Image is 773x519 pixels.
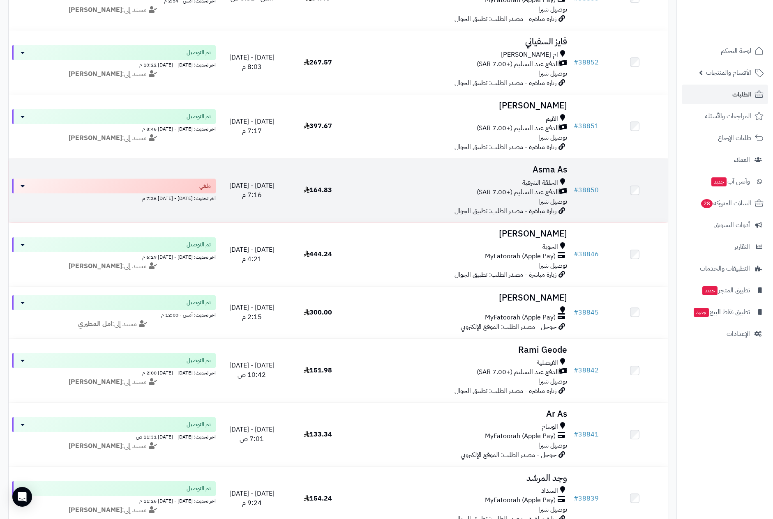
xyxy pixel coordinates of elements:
span: ام [PERSON_NAME] [501,50,558,60]
span: # [574,308,578,317]
span: الطلبات [732,89,751,100]
span: 151.98 [304,365,332,375]
span: MyFatoorah (Apple Pay) [485,313,556,322]
span: تطبيق المتجر [701,285,750,296]
span: الفيصلية [537,358,558,367]
h3: [PERSON_NAME] [354,229,567,239]
span: جديد [694,308,709,317]
span: [DATE] - [DATE] 4:21 م [229,245,275,264]
span: جوجل - مصدر الطلب: الموقع الإلكتروني [461,450,556,460]
span: القيم [546,114,558,124]
span: 444.24 [304,249,332,259]
span: تم التوصيل [187,485,211,493]
span: توصيل شبرا [538,69,567,78]
div: مسند إلى: [6,505,222,515]
strong: [PERSON_NAME] [69,69,122,79]
span: وآتس آب [711,176,750,187]
div: مسند إلى: [6,262,222,271]
span: تم التوصيل [187,241,211,249]
span: توصيل شبرا [538,505,567,514]
h3: [PERSON_NAME] [354,293,567,303]
span: 133.34 [304,429,332,439]
span: تم التوصيل [187,48,211,57]
span: 300.00 [304,308,332,317]
div: اخر تحديث: [DATE] - [DATE] 2:00 م [12,368,216,377]
span: زيارة مباشرة - مصدر الطلب: تطبيق الجوال [455,142,556,152]
a: تطبيق المتجرجديد [682,280,768,300]
div: اخر تحديث: [DATE] - [DATE] 8:46 م [12,124,216,133]
a: وآتس آبجديد [682,172,768,191]
span: السلات المتروكة [700,197,751,209]
div: مسند إلى: [6,441,222,451]
div: اخر تحديث: [DATE] - [DATE] 6:29 م [12,252,216,261]
span: زيارة مباشرة - مصدر الطلب: تطبيق الجوال [455,206,556,216]
div: اخر تحديث: [DATE] - [DATE] 7:26 م [12,193,216,202]
span: تطبيق نقاط البيع [693,306,750,318]
span: [DATE] - [DATE] 10:42 ص [229,361,275,380]
a: طلبات الإرجاع [682,128,768,148]
span: # [574,249,578,259]
span: المراجعات والأسئلة [705,110,751,122]
h3: Asma As [354,165,567,175]
strong: امل المطيري [78,319,112,329]
span: زيارة مباشرة - مصدر الطلب: تطبيق الجوال [455,270,556,280]
span: جديد [702,286,718,295]
span: تم التوصيل [187,113,211,121]
a: لوحة التحكم [682,41,768,61]
h3: وجد المرشد [354,473,567,483]
span: توصيل شبرا [538,261,567,271]
span: 164.83 [304,185,332,195]
span: [DATE] - [DATE] 8:03 م [229,53,275,72]
span: 267.57 [304,57,332,67]
span: زيارة مباشرة - مصدر الطلب: تطبيق الجوال [455,78,556,88]
span: جديد [711,177,727,186]
strong: [PERSON_NAME] [69,133,122,143]
a: الإعدادات [682,324,768,344]
span: [DATE] - [DATE] 7:01 ص [229,425,275,444]
strong: [PERSON_NAME] [69,505,122,515]
span: الدفع عند التسليم (+7.00 SAR) [477,60,559,69]
a: العملاء [682,150,768,170]
span: جوجل - مصدر الطلب: الموقع الإلكتروني [461,322,556,332]
span: توصيل شبرا [538,133,567,142]
img: logo-2.png [717,6,765,23]
span: توصيل شبرا [538,197,567,207]
span: [DATE] - [DATE] 9:24 م [229,489,275,508]
h3: Ar As [354,409,567,419]
a: #38850 [574,185,599,195]
span: [DATE] - [DATE] 7:17 م [229,117,275,136]
span: الدفع عند التسليم (+7.00 SAR) [477,188,559,197]
span: زيارة مباشرة - مصدر الطلب: تطبيق الجوال [455,14,556,24]
strong: [PERSON_NAME] [69,377,122,387]
span: السداد [541,486,558,496]
a: أدوات التسويق [682,215,768,235]
span: الوسام [542,422,558,432]
span: أدوات التسويق [714,219,750,231]
span: التطبيقات والخدمات [700,263,750,274]
a: السلات المتروكة28 [682,193,768,213]
span: تم التوصيل [187,420,211,429]
span: توصيل شبرا [538,5,567,14]
strong: [PERSON_NAME] [69,441,122,451]
span: # [574,365,578,375]
span: الدفع عند التسليم (+7.00 SAR) [477,367,559,377]
span: الحلقة الشرقية [522,178,558,188]
div: مسند إلى: [6,133,222,143]
span: الحوية [542,242,558,252]
a: #38846 [574,249,599,259]
div: اخر تحديث: [DATE] - [DATE] 11:26 م [12,496,216,505]
span: MyFatoorah (Apple Pay) [485,252,556,261]
a: #38839 [574,494,599,503]
span: # [574,494,578,503]
h3: [PERSON_NAME] [354,101,567,110]
span: الأقسام والمنتجات [706,67,751,78]
span: تم التوصيل [187,299,211,307]
a: #38852 [574,57,599,67]
span: 154.24 [304,494,332,503]
a: المراجعات والأسئلة [682,106,768,126]
span: طلبات الإرجاع [718,132,751,144]
span: تم التوصيل [187,356,211,365]
span: # [574,57,578,67]
a: #38851 [574,121,599,131]
span: الإعدادات [727,328,750,340]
